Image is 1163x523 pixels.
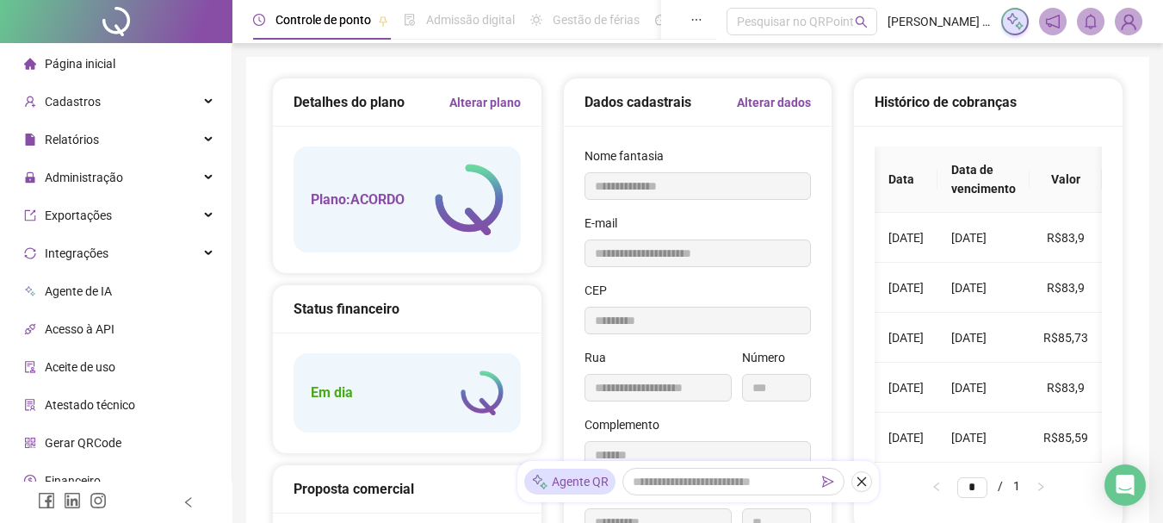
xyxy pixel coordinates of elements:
label: Número [742,348,796,367]
label: Complemento [585,415,671,434]
img: sparkle-icon.fc2bf0ac1784a2077858766a79e2daf3.svg [1005,12,1024,31]
th: Data de vencimento [937,146,1030,213]
td: R$83,9 [1030,263,1102,313]
span: Agente de IA [45,284,112,298]
span: / [998,479,1003,493]
span: home [24,58,36,70]
td: R$83,9 [1030,213,1102,263]
span: Gestão de férias [553,13,640,27]
h5: Dados cadastrais [585,92,691,113]
span: Admissão digital [426,13,515,27]
span: sync [24,247,36,259]
div: Histórico de cobranças [875,91,1102,113]
span: linkedin [64,492,81,509]
span: left [182,496,195,508]
td: [DATE] [875,363,937,413]
td: [DATE] [875,313,937,363]
td: [DATE] [875,263,937,313]
li: Próxima página [1027,476,1055,497]
td: [DATE] [937,413,1030,463]
li: Página anterior [923,476,950,497]
span: Financeiro [45,474,101,488]
span: dollar [24,475,36,487]
span: clock-circle [253,14,265,26]
span: [PERSON_NAME] - X-ADS PLAN LTDA [888,12,991,31]
span: lock [24,171,36,184]
img: logo-atual-colorida-simples.ef1a4d5a9bda94f4ab63.png [435,164,504,235]
div: Status financeiro [294,298,521,320]
span: close [856,476,868,488]
td: R$85,59 [1030,413,1102,463]
td: [DATE] [937,313,1030,363]
span: Cadastros [45,95,101,109]
td: R$83,9 [1030,363,1102,413]
label: Rua [585,348,617,367]
th: Valor [1030,146,1102,213]
td: [DATE] [875,213,937,263]
span: Gerar QRCode [45,436,121,450]
a: Alterar dados [737,93,811,112]
span: pushpin [378,16,388,26]
th: Data [875,146,937,213]
label: E-mail [585,214,628,233]
span: sun [530,14,542,26]
span: Relatórios [45,133,99,146]
span: Administração [45,171,123,184]
span: right [1036,482,1046,492]
span: file-done [404,14,416,26]
span: solution [24,399,36,411]
label: Nome fantasia [585,146,675,165]
button: right [1027,476,1055,497]
span: send [822,476,834,488]
span: left [931,482,942,492]
td: [DATE] [937,363,1030,413]
td: [DATE] [937,213,1030,263]
span: Acesso à API [45,322,114,336]
span: Integrações [45,246,108,260]
span: file [24,134,36,146]
td: [DATE] [937,263,1030,313]
span: Aceite de uso [45,360,115,374]
span: export [24,209,36,221]
span: facebook [38,492,55,509]
span: bell [1083,14,1098,29]
span: api [24,323,36,335]
span: dashboard [655,14,667,26]
img: 87144 [1116,9,1141,34]
span: ellipsis [690,14,702,26]
span: Controle de ponto [275,13,371,27]
span: Exportações [45,209,112,222]
div: Open Intercom Messenger [1104,464,1146,506]
span: search [855,16,868,28]
td: [DATE] [875,413,937,463]
td: R$85,73 [1030,313,1102,363]
span: audit [24,361,36,373]
span: Atestado técnico [45,398,135,412]
button: left [923,476,950,497]
h5: Plano: ACORDO [311,190,405,210]
span: instagram [90,492,107,509]
div: Proposta comercial [294,478,521,500]
div: Agente QR [524,469,616,495]
label: CEP [585,281,618,300]
h5: Em dia [311,383,353,403]
span: notification [1045,14,1061,29]
img: logo-atual-colorida-simples.ef1a4d5a9bda94f4ab63.png [461,370,504,415]
span: user-add [24,96,36,108]
h5: Detalhes do plano [294,92,405,113]
li: 1/1 [957,476,1020,497]
span: qrcode [24,437,36,449]
img: sparkle-icon.fc2bf0ac1784a2077858766a79e2daf3.svg [531,473,548,491]
span: Página inicial [45,57,115,71]
a: Alterar plano [449,93,521,112]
